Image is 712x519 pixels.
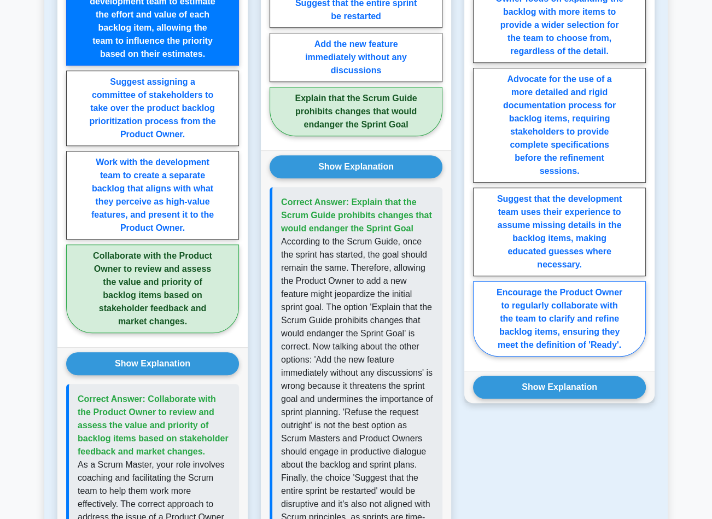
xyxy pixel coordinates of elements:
[66,151,239,240] label: Work with the development team to create a separate backlog that aligns with what they perceive a...
[66,244,239,333] label: Collaborate with the Product Owner to review and assess the value and priority of backlog items b...
[270,33,442,82] label: Add the new feature immediately without any discussions
[473,281,646,357] label: Encourage the Product Owner to regularly collaborate with the team to clarify and refine backlog ...
[66,71,239,146] label: Suggest assigning a committee of stakeholders to take over the product backlog prioritization pro...
[66,352,239,375] button: Show Explanation
[473,68,646,183] label: Advocate for the use of a more detailed and rigid documentation process for backlog items, requir...
[473,376,646,399] button: Show Explanation
[78,394,229,456] span: Correct Answer: Collaborate with the Product Owner to review and assess the value and priority of...
[473,188,646,276] label: Suggest that the development team uses their experience to assume missing details in the backlog ...
[281,197,432,233] span: Correct Answer: Explain that the Scrum Guide prohibits changes that would endanger the Sprint Goal
[270,87,442,136] label: Explain that the Scrum Guide prohibits changes that would endanger the Sprint Goal
[270,155,442,178] button: Show Explanation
